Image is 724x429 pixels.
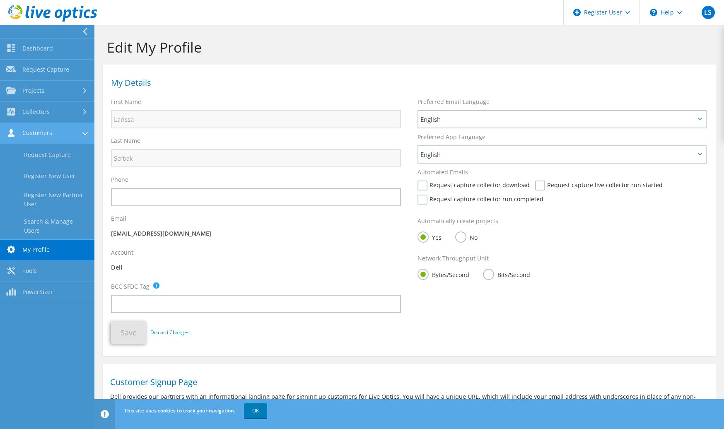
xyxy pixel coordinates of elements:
[418,133,485,141] label: Preferred App Language
[702,6,715,19] span: LS
[110,392,708,410] p: Dell provides our partners with an informational landing page for signing up customers for Live O...
[111,321,146,344] button: Save
[418,217,498,225] label: Automatically create projects
[455,231,478,242] label: No
[124,407,235,414] span: This site uses cookies to track your navigation.
[420,149,695,159] span: English
[418,168,468,176] label: Automated Emails
[111,137,140,145] label: Last Name
[418,181,530,190] label: Request capture collector download
[111,176,128,184] label: Phone
[483,269,530,279] label: Bits/Second
[111,282,150,291] label: BCC SFDC Tag
[418,98,490,106] label: Preferred Email Language
[110,378,704,386] h1: Customer Signup Page
[535,181,663,190] label: Request capture live collector run started
[111,263,401,272] p: Dell
[111,214,126,223] label: Email
[418,269,469,279] label: Bytes/Second
[107,39,707,56] h1: Edit My Profile
[650,9,657,16] svg: \n
[111,98,141,106] label: First Name
[244,403,267,418] a: OK
[418,231,442,242] label: Yes
[111,79,703,87] h1: My Details
[150,328,190,337] a: Discard Changes
[111,248,133,257] label: Account
[418,254,489,263] label: Network Throughput Unit
[418,195,543,205] label: Request capture collector run completed
[111,229,401,238] p: [EMAIL_ADDRESS][DOMAIN_NAME]
[420,114,695,124] span: English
